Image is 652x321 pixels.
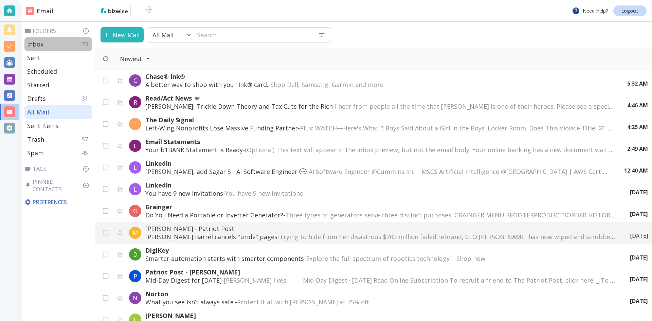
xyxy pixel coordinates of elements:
div: All Mail [24,105,92,119]
img: bizwise [101,8,128,13]
span: Explore the full spectrum of robotics technology | Shop now ‌ ‌ ‌ ‌ ‌ ‌ ‌ ‌ ‌ ‌ ‌ ‌ ‌ ‌ ‌ ‌ ‌ ‌ ‌... [306,254,606,263]
div: Trash57 [24,132,92,146]
p: 4:25 AM [627,123,648,131]
p: 4:46 AM [627,102,648,109]
button: Filter [113,51,157,66]
p: Pinned Contacts [24,178,92,193]
p: The Daily Signal [145,116,614,124]
p: L [133,185,137,193]
p: T [133,120,137,128]
p: L [133,163,137,172]
p: M [132,229,138,237]
p: Patriot Post - [PERSON_NAME] [145,268,616,276]
button: Refresh [99,53,112,65]
p: [DATE] [630,275,648,283]
p: A better way to shop with your Ink® card. - [145,81,614,89]
p: 2:49 AM [627,145,648,153]
span: You have 9 new invitations ͏ ͏ ͏ ͏ ͏ ͏ ͏ ͏ ͏ ͏ ͏ ͏ ͏ ͏ ͏ ͏ ͏ ͏ ͏ ͏ ͏ ͏ ͏ ͏ ͏ ͏ ͏ ͏ ͏ ͏ ͏ ͏ ͏ ͏ ͏ ... [225,189,451,197]
p: Do You Need a Portable or Inverter Generator? - [145,211,616,219]
p: [DATE] [630,254,648,261]
p: 45 [82,149,91,157]
p: D [133,250,138,258]
p: [DATE] [630,189,648,196]
p: LinkedIn [145,181,616,189]
p: Email Statements [145,138,614,146]
div: Drafts31 [24,92,92,105]
p: Tags [24,165,92,173]
h2: Email [26,6,53,16]
p: What you see isn’t always safe. - [145,298,616,306]
span: Shop Dell, Samsung, Garmin and more. ͏ ͏ ͏ ͏ ͏ ͏ ͏ ͏ ͏ ͏ ͏ ͏ ͏ ͏ ͏ ͏ ͏ ͏ ͏ ͏ ͏ ͏ ͏ ͏ ͏ ͏ ͏ ͏ ͏ ͏ ... [270,81,524,89]
span: Protect it all with [PERSON_NAME] at 75% off. ͏ ͏ ͏ ͏ ͏ ͏ ͏ ͏ ͏ ͏ ͏ ͏ ͏ ͏ ͏ ͏ ͏ ͏ ͏ ͏ ͏ ͏ ͏ ͏ ͏ ͏... [237,298,508,306]
p: Smarter automation starts with smarter components - [145,254,616,263]
p: R [133,98,137,106]
p: Drafts [27,94,46,103]
p: All Mail [27,108,49,116]
p: G [133,207,138,215]
p: Your b1BANK Statement is Ready - [145,146,614,154]
p: 5:32 AM [627,80,648,87]
p: [DATE] [630,297,648,305]
div: Starred [24,78,92,92]
img: BioTech International [133,5,165,16]
input: Search [195,28,312,42]
p: Logout [621,8,638,13]
p: 31 [82,95,91,102]
p: E [133,142,137,150]
p: 23 [82,40,91,48]
p: Chase® Ink® [145,72,614,81]
img: DashboardSidebarEmail.svg [26,7,34,15]
p: Starred [27,81,49,89]
p: [DATE] [630,210,648,218]
p: Sent [27,54,40,62]
p: All Mail [152,31,174,39]
p: Inbox [27,40,43,48]
p: DigiKey [145,246,616,254]
p: Sent Items [27,122,59,130]
p: You have 9 new invitations - [145,189,616,197]
p: Read/Act News [145,94,614,102]
p: [DATE] [630,232,648,239]
p: Preferences [24,198,91,206]
p: Spam [27,149,44,157]
p: [PERSON_NAME] - Patriot Post [145,225,616,233]
div: Sent Items [24,119,92,132]
p: Mid-Day Digest for [DATE] - [145,276,616,284]
div: Sent [24,51,92,65]
p: Scheduled [27,67,57,75]
p: Norton [145,290,616,298]
p: [PERSON_NAME], add Sagar S - AI Software Engineer 💬 - [145,167,611,176]
p: Trash [27,135,44,143]
div: Spam45 [24,146,92,160]
div: Inbox23 [24,37,92,51]
p: Folders [24,27,92,35]
div: Scheduled [24,65,92,78]
p: [PERSON_NAME] Barrel cancels "pride" pages - [145,233,616,241]
p: Need Help? [572,7,608,15]
button: New Mail [101,27,144,42]
p: P [133,272,137,280]
p: N [133,294,138,302]
p: Left-Wing Nonprofits Lose Massive Funding Partner - [145,124,614,132]
p: C [133,76,137,85]
div: Preferences [23,196,92,209]
p: Grainger [145,203,616,211]
a: Logout [613,5,647,16]
p: LinkedIn [145,159,611,167]
p: [PERSON_NAME]: Trickle Down Theory and Tax Cuts for the Rich - [145,102,614,110]
p: [PERSON_NAME] [145,311,616,320]
p: 57 [82,136,91,143]
p: 12:40 AM [624,167,648,174]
